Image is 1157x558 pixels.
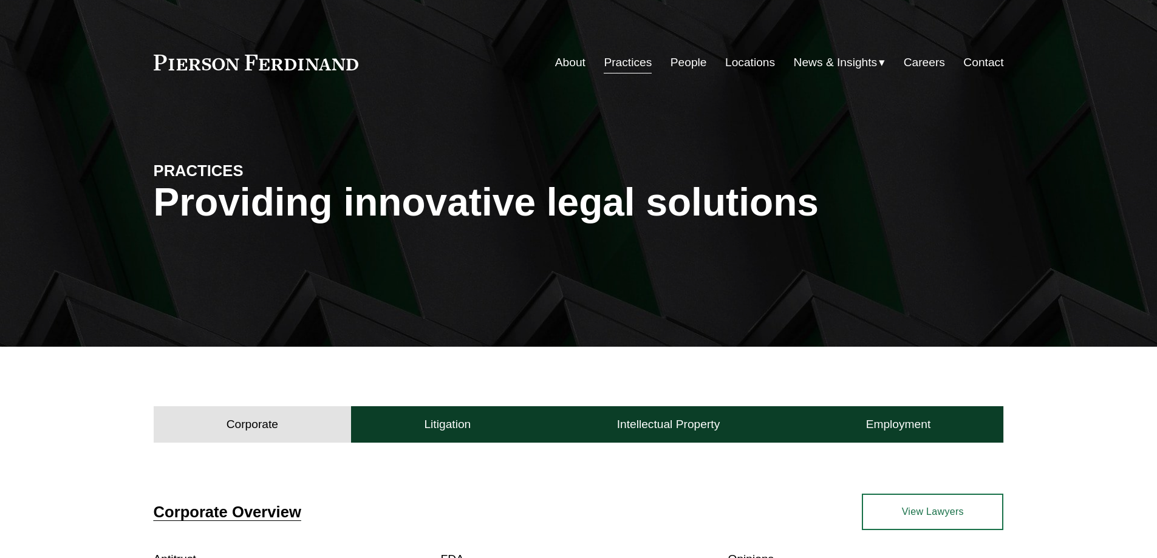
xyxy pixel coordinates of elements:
a: Practices [604,51,652,74]
h4: PRACTICES [154,161,366,180]
a: folder dropdown [794,51,886,74]
a: Contact [963,51,1003,74]
a: Careers [904,51,945,74]
a: About [555,51,585,74]
h4: Litigation [424,417,471,432]
h4: Corporate [227,417,278,432]
h4: Intellectual Property [617,417,720,432]
a: People [671,51,707,74]
a: Locations [725,51,775,74]
a: Corporate Overview [154,503,301,520]
a: View Lawyers [862,494,1003,530]
h1: Providing innovative legal solutions [154,180,1004,225]
h4: Employment [866,417,931,432]
span: News & Insights [794,52,878,73]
